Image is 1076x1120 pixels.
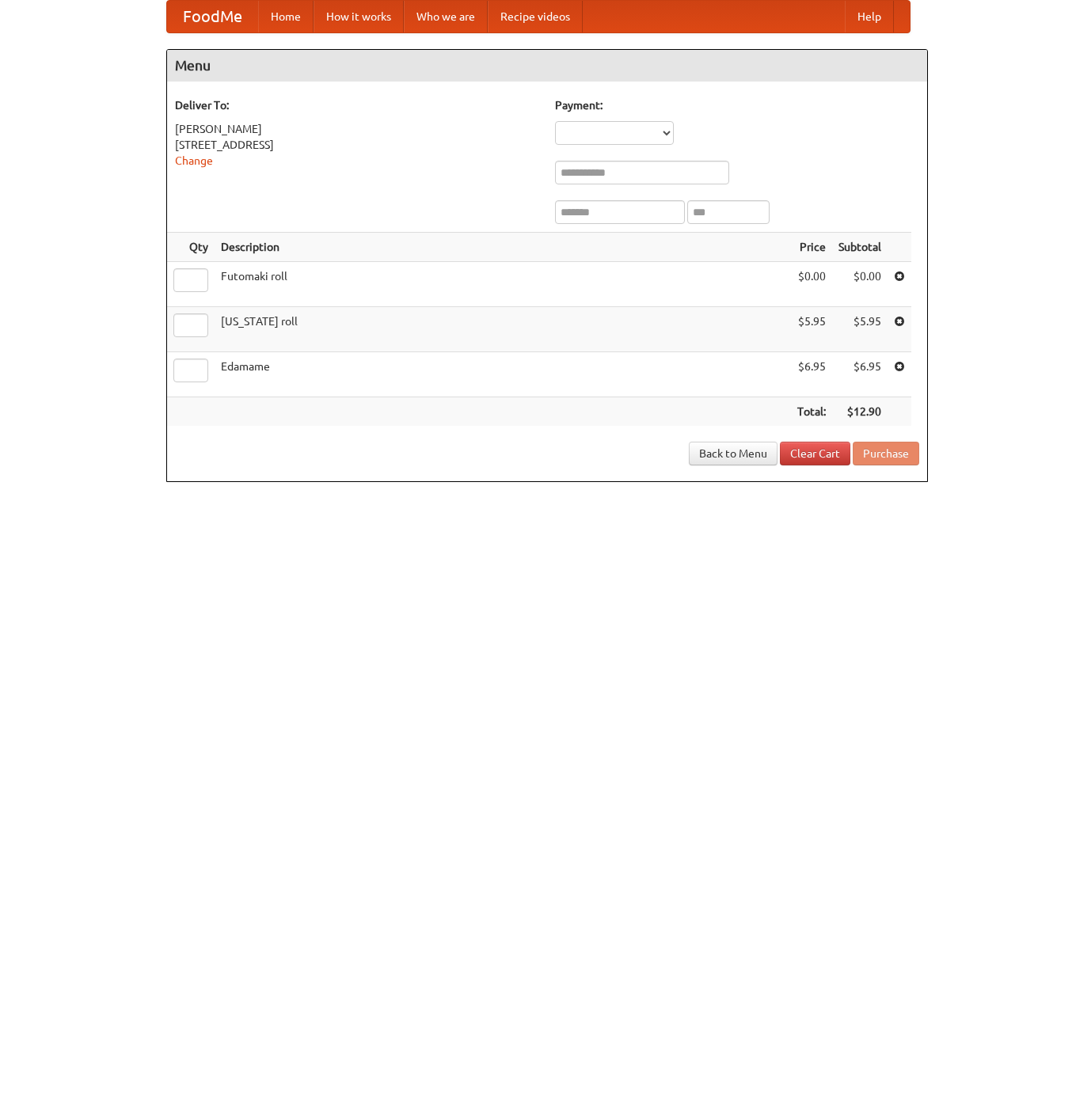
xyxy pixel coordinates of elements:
[175,137,539,153] div: [STREET_ADDRESS]
[488,1,583,32] a: Recipe videos
[832,397,888,427] th: $12.90
[791,352,832,397] td: $6.95
[832,233,888,262] th: Subtotal
[832,262,888,307] td: $0.00
[314,1,404,32] a: How it works
[780,442,850,465] a: Clear Cart
[853,442,919,465] button: Purchase
[832,352,888,397] td: $6.95
[258,1,314,32] a: Home
[175,154,213,167] a: Change
[167,50,927,82] h4: Menu
[167,1,258,32] a: FoodMe
[215,233,791,262] th: Description
[689,442,778,465] a: Back to Menu
[404,1,488,32] a: Who we are
[832,307,888,352] td: $5.95
[555,97,919,113] h5: Payment:
[215,307,791,352] td: [US_STATE] roll
[791,233,832,262] th: Price
[175,97,539,113] h5: Deliver To:
[845,1,894,32] a: Help
[215,352,791,397] td: Edamame
[167,233,215,262] th: Qty
[215,262,791,307] td: Futomaki roll
[791,262,832,307] td: $0.00
[175,121,539,137] div: [PERSON_NAME]
[791,307,832,352] td: $5.95
[791,397,832,427] th: Total:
